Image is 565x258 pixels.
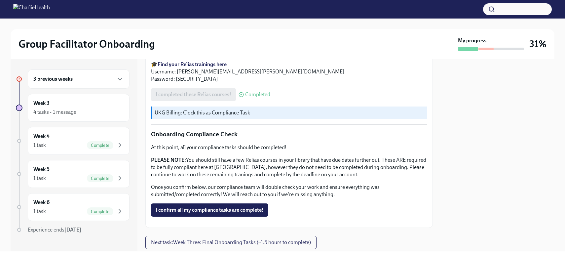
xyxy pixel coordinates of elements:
[145,236,317,249] button: Next task:Week Three: Final Onboarding Tasks (~1.5 hours to complete)
[33,133,50,140] h6: Week 4
[33,100,50,107] h6: Week 3
[33,166,50,173] h6: Week 5
[156,207,264,213] span: I confirm all my compliance tasks are complete!
[19,37,155,51] h2: Group Facilitator Onboarding
[245,92,270,97] span: Completed
[28,227,81,233] span: Experience ends
[151,203,268,217] button: I confirm all my compliance tasks are complete!
[158,61,227,67] a: Find your Relias trainings here
[28,69,130,89] div: 3 previous weeks
[33,175,46,182] div: 1 task
[33,208,46,215] div: 1 task
[64,227,81,233] strong: [DATE]
[458,37,486,44] strong: My progress
[151,130,427,139] p: Onboarding Compliance Check
[33,142,46,149] div: 1 task
[33,108,76,116] div: 4 tasks • 1 message
[151,157,186,163] strong: PLEASE NOTE:
[16,127,130,155] a: Week 41 taskComplete
[87,143,113,148] span: Complete
[13,4,50,15] img: CharlieHealth
[87,209,113,214] span: Complete
[33,75,73,83] h6: 3 previous weeks
[155,109,425,116] p: UKG Billing: Clock this as Compliance Task
[16,193,130,221] a: Week 61 taskComplete
[151,156,427,178] p: You should still have a few Relias courses in your library that have due dates further out. These...
[151,184,427,198] p: Once you confirm below, our compliance team will double check your work and ensure everything was...
[151,144,427,151] p: At this point, all your compliance tasks should be completed!
[16,160,130,188] a: Week 51 taskComplete
[87,176,113,181] span: Complete
[529,38,546,50] h3: 31%
[151,239,311,246] span: Next task : Week Three: Final Onboarding Tasks (~1.5 hours to complete)
[33,199,50,206] h6: Week 6
[151,61,427,83] p: 🎓 Username: [PERSON_NAME][EMAIL_ADDRESS][PERSON_NAME][DOMAIN_NAME] Password: [SECURITY_DATA]
[16,94,130,122] a: Week 34 tasks • 1 message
